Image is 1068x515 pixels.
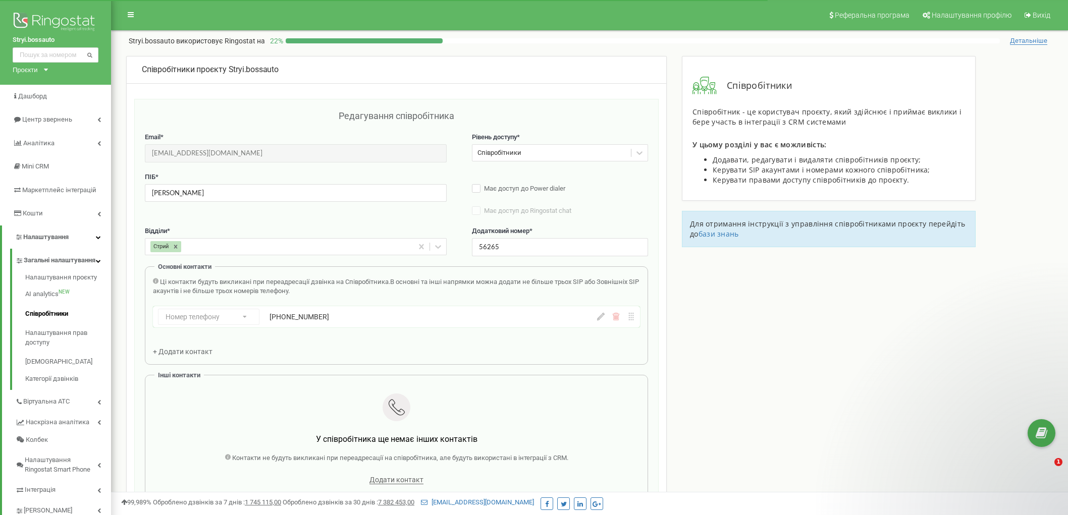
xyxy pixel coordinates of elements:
[145,227,167,235] span: Відділи
[692,107,962,127] span: Співробітник - це користувач проєкту, який здійснює і приймає виклики і бере участь в інтеграції ...
[22,162,49,170] span: Mini CRM
[1033,11,1050,19] span: Вихід
[421,498,534,506] a: [EMAIL_ADDRESS][DOMAIN_NAME]
[153,278,639,295] span: В основні та інші напрямки можна додати не більше трьох SIP або Зовнішніх SIP акаунтів і не більш...
[142,65,227,74] span: Співробітники проєкту
[283,498,414,506] span: Оброблено дзвінків за 30 днів :
[121,498,151,506] span: 99,989%
[145,144,447,162] input: Введіть Email
[23,209,43,217] span: Кошти
[150,241,170,252] div: Стрий
[153,348,212,356] span: + Додати контакт
[25,372,111,384] a: Категорії дзвінків
[23,233,69,241] span: Налаштування
[1034,458,1058,482] iframe: Intercom live chat
[15,478,111,499] a: Інтеграція
[270,312,513,322] div: [PHONE_NUMBER]
[145,184,447,202] input: Введіть ПІБ
[23,139,55,147] span: Аналiтика
[232,454,568,462] span: Контакти не будуть викликані при переадресації на співробітника, але будуть використані в інтегра...
[25,304,111,324] a: Співробітники
[717,79,792,92] span: Співробітники
[18,92,47,100] span: Дашборд
[25,485,56,495] span: Інтеграція
[26,435,48,445] span: Колбек
[713,175,909,185] span: Керувати правами доступу співробітників до проєкту.
[1054,458,1062,466] span: 1
[22,186,96,194] span: Маркетплейс інтеграцій
[145,173,155,181] span: ПІБ
[129,36,265,46] p: Stryi.bossauto
[26,418,89,427] span: Наскрізна аналітика
[15,431,111,449] a: Колбек
[160,278,390,285] span: Ці контакти будуть викликані при переадресації дзвінка на Співробітника.
[23,397,70,407] span: Віртуальна АТС
[158,263,211,270] span: Основні контакти
[176,37,265,45] span: використовує Ringostat на
[15,411,111,431] a: Наскрізна аналітика
[690,219,965,239] span: Для отримання інструкції з управління співробітниками проєкту перейдіть до
[472,133,517,141] span: Рівень доступу
[15,249,111,269] a: Загальні налаштування
[142,64,651,76] div: Stryi.bossauto
[24,256,95,265] span: Загальні налаштування
[713,165,930,175] span: Керувати SIP акаунтами і номерами кожного співробітника;
[472,227,529,235] span: Додатковий номер
[153,306,640,327] div: Номер телефону[PHONE_NUMBER]
[713,155,921,164] span: Додавати, редагувати і видаляти співробітників проєкту;
[158,371,200,379] span: Інші контакти
[245,498,281,506] u: 1 745 115,00
[25,323,111,352] a: Налаштування прав доступу
[15,448,111,478] a: Налаштування Ringostat Smart Phone
[378,498,414,506] u: 7 382 453,00
[25,273,111,285] a: Налаштування проєкту
[472,238,648,256] input: Вкажіть додатковий номер
[2,225,111,249] a: Налаштування
[1010,37,1047,45] span: Детальніше
[369,476,423,484] span: Додати контакт
[13,10,98,35] img: Ringostat logo
[699,229,739,239] a: бази знань
[22,116,72,123] span: Центр звернень
[13,65,38,75] div: Проєкти
[477,148,521,158] div: Співробітники
[25,284,111,304] a: AI analyticsNEW
[484,185,565,192] span: Має доступ до Power dialer
[145,133,161,141] span: Email
[316,434,477,444] span: У співробітника ще немає інших контактів
[153,498,281,506] span: Оброблено дзвінків за 7 днів :
[835,11,910,19] span: Реферальна програма
[932,11,1011,19] span: Налаштування профілю
[13,47,98,63] input: Пошук за номером
[692,140,827,149] span: У цьому розділі у вас є можливість:
[25,352,111,372] a: [DEMOGRAPHIC_DATA]
[25,455,97,474] span: Налаштування Ringostat Smart Phone
[13,35,98,45] a: Stryi.bossauto
[484,207,571,214] span: Має доступ до Ringostat chat
[265,36,286,46] p: 22 %
[339,110,454,121] span: Редагування співробітника
[15,390,111,411] a: Віртуальна АТС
